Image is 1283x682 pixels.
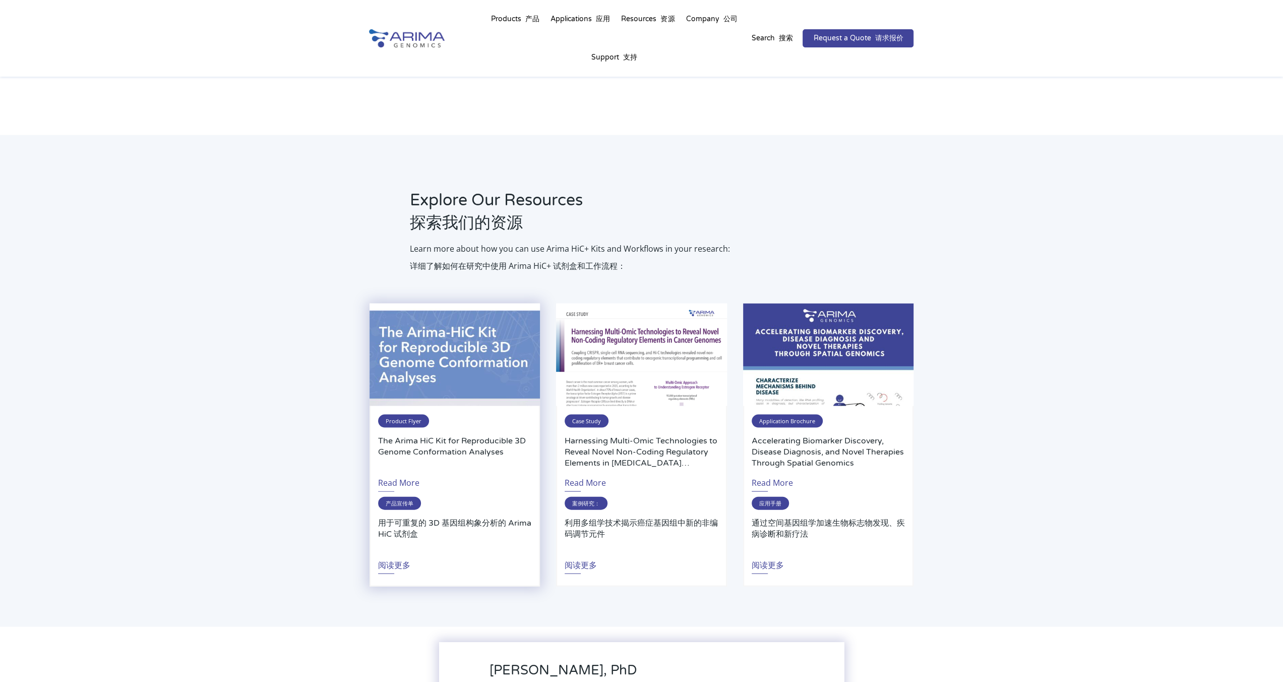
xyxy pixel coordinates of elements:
img: 4418CD88-DC4E-4A60-AD2C-33C90C3CCA82_1_201_a-500x300.jpeg [743,304,913,406]
a: 利用多组学技术揭示癌症基因组中新的非编码调节元件 [565,518,718,551]
span: Application Brochure [752,415,823,428]
a: Read More [752,469,793,492]
a: Harnessing Multi-Omic Technologies to Reveal Novel Non-Coding Regulatory Elements in [MEDICAL_DAT... [565,435,718,469]
a: 阅读更多 [752,551,784,574]
img: Image_Case-Study-Harnessing-Multi-Omic-Technologies-to-Reveal-Novel-Non-Coding-Regulatory-Element... [556,304,726,406]
a: Read More [378,469,419,492]
h2: Explore Our Resources [410,189,770,242]
span: 产品宣传单 [378,497,421,510]
font: 请求报价 [875,34,903,42]
font: 搜索 [778,34,792,42]
span: 案例研究： [565,497,607,510]
p: Search [751,32,792,45]
p: Learn more about how you can use Arima HiC+ Kits and Workflows in your research: [410,242,770,276]
a: 用于可重复的 3D 基因组构象分析的 Arima HiC 试剂盒 [378,518,531,551]
a: Request a Quote 请求报价 [803,29,913,47]
a: 阅读更多 [378,551,410,574]
a: Accelerating Biomarker Discovery, Disease Diagnosis, and Novel Therapies Through Spatial Genomics [752,435,905,469]
span: Product Flyer [378,415,429,428]
span: 应用手册 [752,497,789,510]
a: 阅读更多 [565,551,597,574]
span: Case Study [565,415,608,428]
font: 详细了解如何在研究中使用 Arima HiC+ 试剂盒和工作流程： [410,260,626,271]
img: 97096D51-2AF2-43A4-8914-FEAA8710CD38_1_201_a-500x300.jpeg [370,304,540,406]
font: 探索我们的资源 [410,213,523,233]
a: 通过空间基因组学加速生物标志物发现、疾病诊断和新疗法 [752,518,905,551]
a: Read More [565,469,606,492]
img: Arima-Genomics-logo [369,29,445,48]
a: The Arima HiC Kit for Reproducible 3D Genome Conformation Analyses [378,435,531,469]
